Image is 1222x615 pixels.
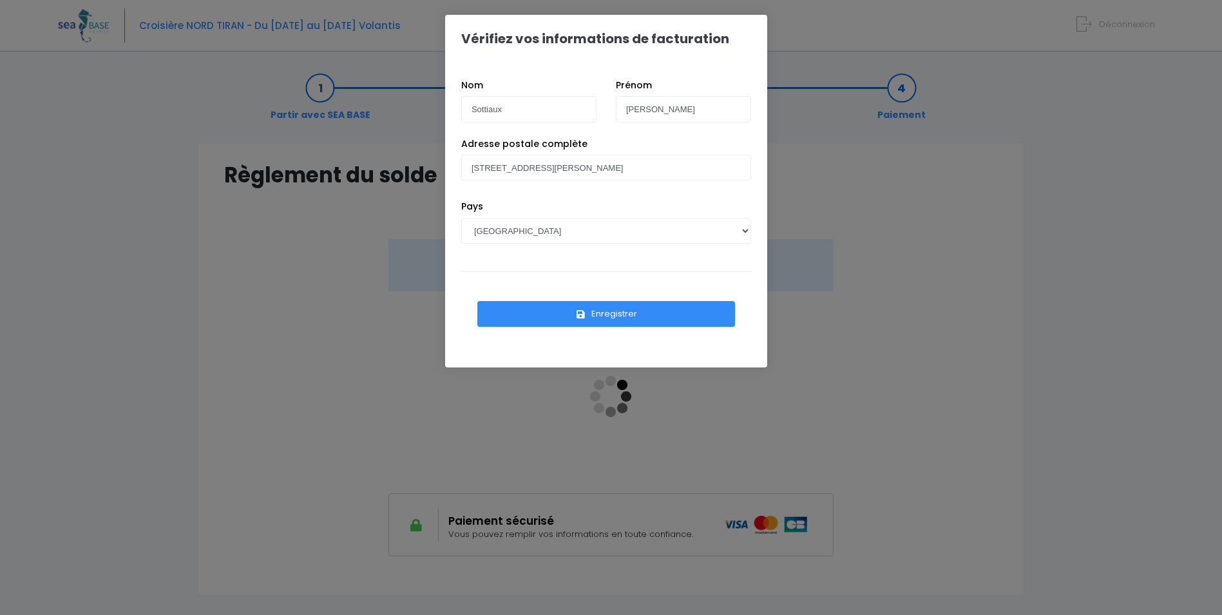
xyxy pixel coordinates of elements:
[616,79,652,92] label: Prénom
[461,200,483,213] label: Pays
[461,79,483,92] label: Nom
[461,137,587,151] label: Adresse postale complète
[461,31,729,46] h1: Vérifiez vos informations de facturation
[477,301,735,327] button: Enregistrer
